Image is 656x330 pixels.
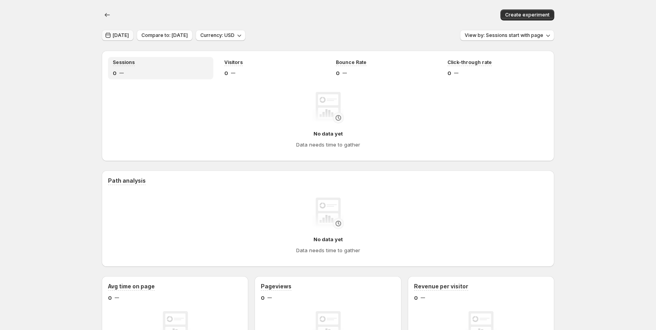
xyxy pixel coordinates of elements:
[296,246,360,254] h4: Data needs time to gather
[108,294,112,302] span: 0
[108,177,146,185] h3: Path analysis
[447,69,451,77] span: 0
[113,59,135,66] span: Sessions
[414,294,418,302] span: 0
[196,30,246,41] button: Currency: USD
[505,12,550,18] span: Create experiment
[200,32,235,38] span: Currency: USD
[312,92,344,123] img: No data yet
[313,130,343,137] h4: No data yet
[224,59,243,66] span: Visitors
[224,69,228,77] span: 0
[113,32,129,38] span: [DATE]
[313,235,343,243] h4: No data yet
[336,59,366,66] span: Bounce Rate
[500,9,554,20] button: Create experiment
[137,30,192,41] button: Compare to: [DATE]
[414,282,468,290] h3: Revenue per visitor
[312,198,344,229] img: No data yet
[102,30,134,41] button: [DATE]
[296,141,360,148] h4: Data needs time to gather
[460,30,554,41] button: View by: Sessions start with page
[261,294,264,302] span: 0
[113,69,116,77] span: 0
[261,282,291,290] h3: Pageviews
[336,69,339,77] span: 0
[141,32,188,38] span: Compare to: [DATE]
[465,32,543,38] span: View by: Sessions start with page
[108,282,155,290] h3: Avg time on page
[447,59,492,66] span: Click-through rate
